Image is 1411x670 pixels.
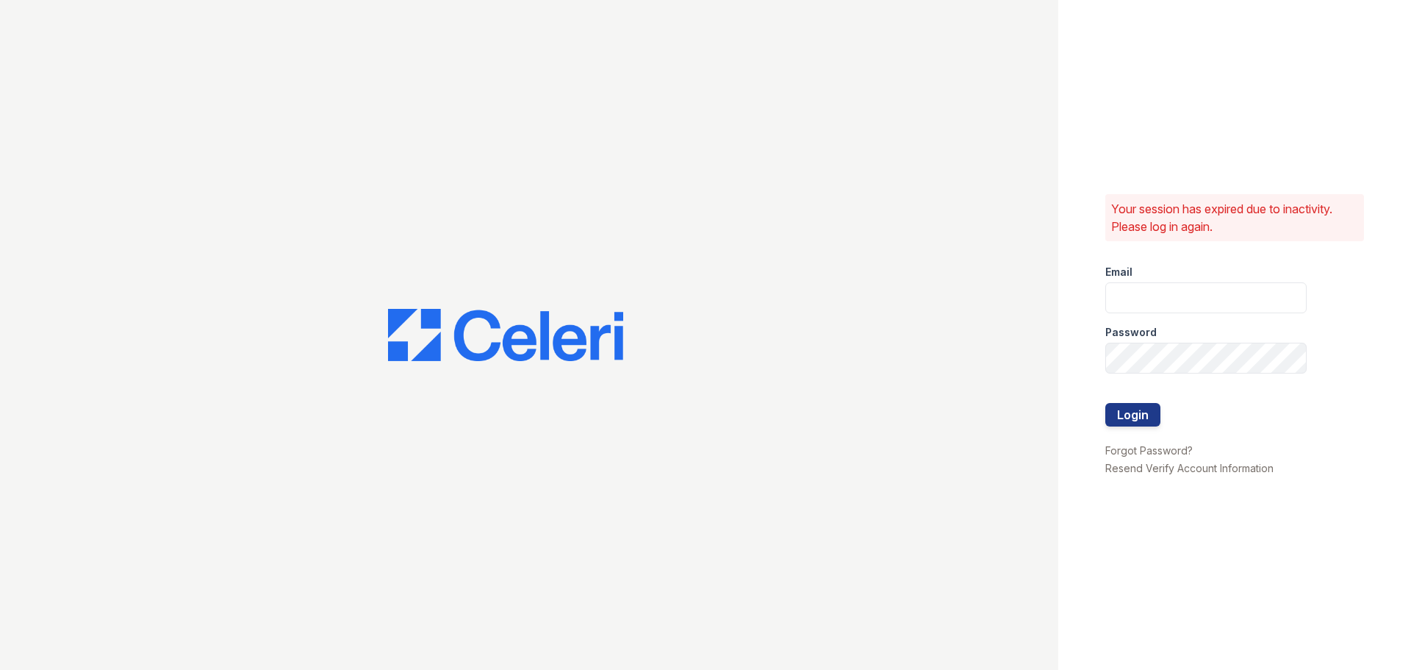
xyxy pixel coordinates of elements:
label: Email [1105,265,1132,279]
img: CE_Logo_Blue-a8612792a0a2168367f1c8372b55b34899dd931a85d93a1a3d3e32e68fde9ad4.png [388,309,623,362]
button: Login [1105,403,1160,427]
a: Resend Verify Account Information [1105,462,1274,474]
label: Password [1105,325,1157,340]
p: Your session has expired due to inactivity. Please log in again. [1111,200,1358,235]
a: Forgot Password? [1105,444,1193,457]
